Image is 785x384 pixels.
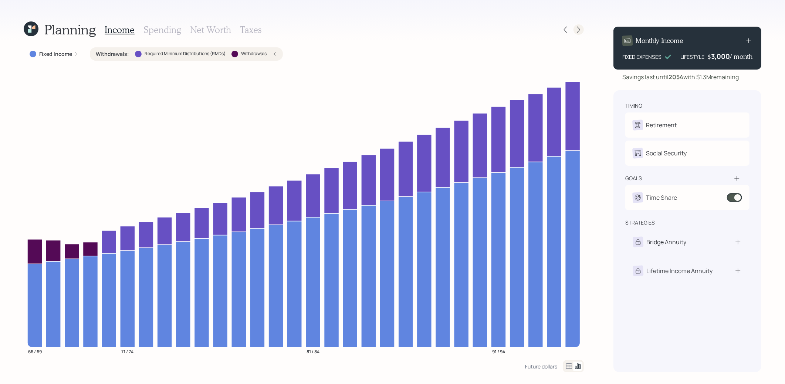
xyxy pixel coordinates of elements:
label: Withdrawals [241,51,267,57]
tspan: 71 / 74 [121,348,133,355]
div: Time Share [646,193,677,202]
div: goals [625,175,642,182]
h4: Monthly Income [636,37,683,45]
div: Future dollars [525,363,557,370]
h4: $ [707,53,711,61]
div: Social Security [646,149,687,158]
div: strategies [625,219,655,226]
label: Withdrawals : [96,50,129,58]
label: Fixed Income [39,50,72,58]
tspan: 91 / 94 [492,348,505,355]
div: FIXED EXPENSES [622,53,662,61]
b: 2054 [669,73,683,81]
h3: Taxes [240,24,261,35]
h3: Net Worth [190,24,231,35]
h4: / month [730,53,752,61]
div: 3,000 [711,52,730,61]
div: Lifetime Income Annuity [646,266,713,275]
div: Bridge Annuity [646,238,686,246]
h1: Planning [44,21,96,37]
h3: Income [105,24,135,35]
label: Required Minimum Distributions (RMDs) [145,51,226,57]
tspan: 81 / 84 [307,348,319,355]
tspan: 66 / 69 [28,348,42,355]
h3: Spending [143,24,181,35]
div: Savings last until with $1.3M remaining [622,73,739,81]
div: timing [625,102,642,110]
div: LIFESTYLE [680,53,704,61]
div: Retirement [646,121,677,129]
